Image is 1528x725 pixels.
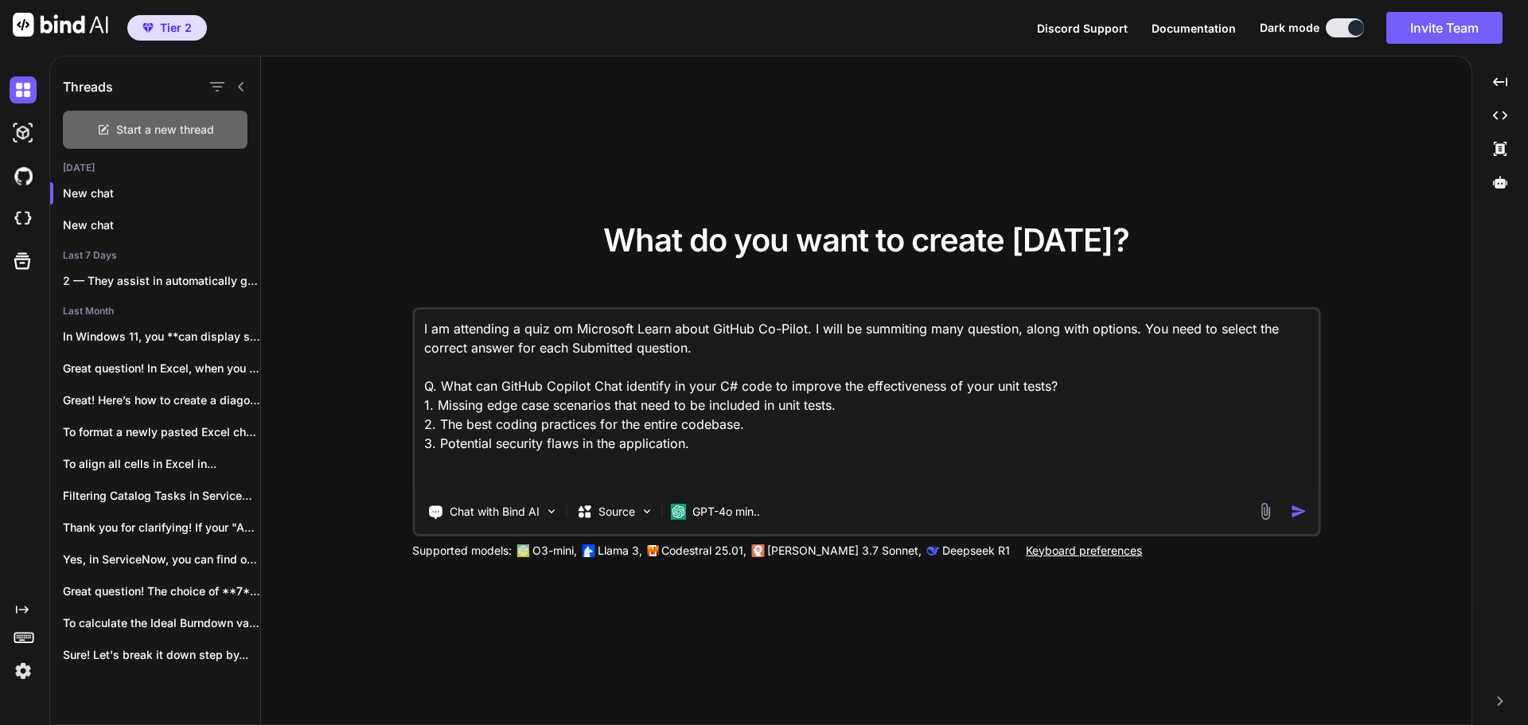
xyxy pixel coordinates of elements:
h2: Last 7 Days [50,249,260,262]
span: Discord Support [1037,21,1128,35]
p: Supported models: [412,543,512,559]
img: settings [10,657,37,684]
h2: Last Month [50,305,260,318]
img: Pick Models [640,505,653,518]
img: claude [751,544,764,557]
img: icon [1290,503,1307,520]
span: Dark mode [1260,20,1319,36]
p: Chat with Bind AI [450,504,540,520]
p: New chat [63,185,260,201]
p: To calculate the Ideal Burndown value for... [63,615,260,631]
img: Bind AI [13,13,108,37]
p: GPT-4o min.. [692,504,760,520]
p: In Windows 11, you **can display seconds... [63,329,260,345]
img: Llama2 [582,544,594,557]
p: [PERSON_NAME] 3.7 Sonnet, [767,543,922,559]
p: 2 — They assist in automatically generating... [63,273,260,289]
img: githubDark [10,162,37,189]
button: premiumTier 2 [127,15,207,41]
img: claude [926,544,939,557]
span: Start a new thread [116,122,214,138]
img: Mistral-AI [647,545,658,556]
p: New chat [63,217,260,233]
p: Source [598,504,635,520]
p: Deepseek R1 [942,543,1010,559]
p: To align all cells in Excel in... [63,456,260,472]
button: Documentation [1152,20,1236,37]
img: darkChat [10,76,37,103]
h1: Threads [63,77,113,96]
img: cloudideIcon [10,205,37,232]
p: Yes, in ServiceNow, you can find out... [63,552,260,567]
p: O3-mini, [532,543,577,559]
p: Sure! Let's break it down step by... [63,647,260,663]
p: To format a newly pasted Excel chart... [63,424,260,440]
img: GPT-4o mini [670,504,686,520]
p: Llama 3, [598,543,642,559]
span: Documentation [1152,21,1236,35]
img: darkAi-studio [10,119,37,146]
p: Great! Here’s how to create a diagonal... [63,392,260,408]
span: Tier 2 [160,20,192,36]
img: Pick Tools [544,505,558,518]
h2: [DATE] [50,162,260,174]
span: What do you want to create [DATE]? [603,220,1129,259]
img: GPT-4 [516,544,529,557]
img: attachment [1256,502,1274,520]
textarea: I am attending a quiz om Microsoft Learn about GitHub Co-Pilot. I will be summiting many question... [415,310,1318,491]
p: Filtering Catalog Tasks in ServiceNow can help... [63,488,260,504]
p: Keyboard preferences [1026,543,1142,559]
button: Invite Team [1386,12,1503,44]
p: Thank you for clarifying! If your "Ageing"... [63,520,260,536]
button: Discord Support [1037,20,1128,37]
p: Great question! The choice of **7** as... [63,583,260,599]
p: Codestral 25.01, [661,543,746,559]
img: premium [142,23,154,33]
p: Great question! In Excel, when you have... [63,361,260,376]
